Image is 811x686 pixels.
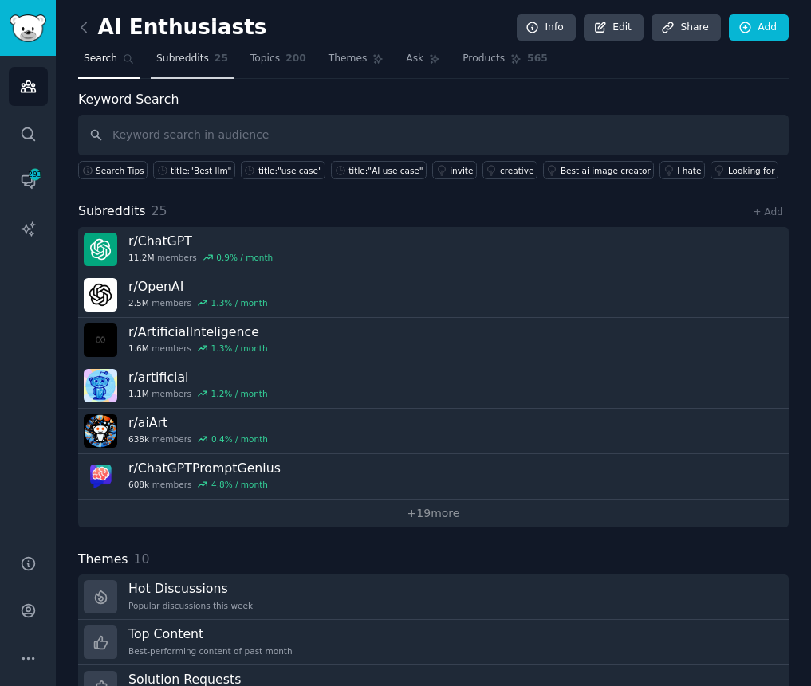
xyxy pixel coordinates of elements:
[450,165,473,176] div: invite
[329,52,368,66] span: Themes
[211,343,268,354] div: 1.3 % / month
[78,92,179,107] label: Keyword Search
[171,165,231,176] div: title:"Best llm"
[128,343,149,354] span: 1.6M
[128,388,149,399] span: 1.1M
[152,203,167,218] span: 25
[78,500,789,527] a: +19more
[432,161,477,179] a: invite
[659,161,705,179] a: I hate
[84,278,117,312] img: OpenAI
[78,454,789,500] a: r/ChatGPTPromptGenius608kmembers4.8% / month
[78,318,789,363] a: r/ArtificialInteligence1.6Mmembers1.3% / month
[215,52,228,66] span: 25
[543,161,654,179] a: Best ai image creator
[128,414,268,431] h3: r/ aiArt
[652,14,720,41] a: Share
[128,252,273,263] div: members
[84,414,117,448] img: aiArt
[78,227,789,272] a: r/ChatGPT11.2Mmembers0.9% / month
[729,14,789,41] a: Add
[153,161,235,179] a: title:"Best llm"
[584,14,644,41] a: Edit
[128,645,293,657] div: Best-performing content of past month
[323,46,390,79] a: Themes
[78,550,128,570] span: Themes
[128,625,293,642] h3: Top Content
[78,161,148,179] button: Search Tips
[216,252,273,263] div: 0.9 % / month
[78,46,140,79] a: Search
[245,46,312,79] a: Topics200
[406,52,423,66] span: Ask
[677,165,701,176] div: I hate
[128,233,273,249] h3: r/ ChatGPT
[128,323,268,340] h3: r/ ArtificialInteligence
[96,165,144,176] span: Search Tips
[84,323,117,357] img: ArtificialInteligence
[84,460,117,493] img: ChatGPTPromptGenius
[128,369,268,386] h3: r/ artificial
[500,165,533,176] div: creative
[9,162,48,201] a: 293
[78,15,266,41] h2: AI Enthusiasts
[285,52,306,66] span: 200
[331,161,427,179] a: title:"AI use case"
[517,14,576,41] a: Info
[151,46,234,79] a: Subreddits25
[527,52,548,66] span: 565
[78,409,789,454] a: r/aiArt638kmembers0.4% / month
[128,479,149,490] span: 608k
[78,272,789,318] a: r/OpenAI2.5Mmembers1.3% / month
[128,479,281,490] div: members
[128,297,149,308] span: 2.5M
[84,233,117,266] img: ChatGPT
[84,52,117,66] span: Search
[134,551,150,566] span: 10
[211,297,268,308] div: 1.3 % / month
[241,161,325,179] a: title:"use case"
[10,14,46,42] img: GummySearch logo
[728,165,775,176] div: Looking for
[211,388,268,399] div: 1.2 % / month
[78,620,789,665] a: Top ContentBest-performing content of past month
[128,600,253,611] div: Popular discussions this week
[78,115,789,155] input: Keyword search in audience
[400,46,446,79] a: Ask
[78,574,789,620] a: Hot DiscussionsPopular discussions this week
[711,161,778,179] a: Looking for
[128,278,268,295] h3: r/ OpenAI
[753,206,783,218] a: + Add
[128,580,253,597] h3: Hot Discussions
[211,433,268,445] div: 0.4 % / month
[28,169,42,180] span: 293
[348,165,423,176] div: title:"AI use case"
[156,52,209,66] span: Subreddits
[128,460,281,476] h3: r/ ChatGPTPromptGenius
[561,165,651,176] div: Best ai image creator
[78,202,146,221] span: Subreddits
[84,369,117,402] img: artificial
[128,252,154,263] span: 11.2M
[482,161,537,179] a: creative
[211,479,268,490] div: 4.8 % / month
[250,52,280,66] span: Topics
[128,297,268,308] div: members
[78,363,789,409] a: r/artificial1.1Mmembers1.2% / month
[128,388,268,399] div: members
[463,52,505,66] span: Products
[128,433,268,445] div: members
[457,46,553,79] a: Products565
[258,165,322,176] div: title:"use case"
[128,433,149,445] span: 638k
[128,343,268,354] div: members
